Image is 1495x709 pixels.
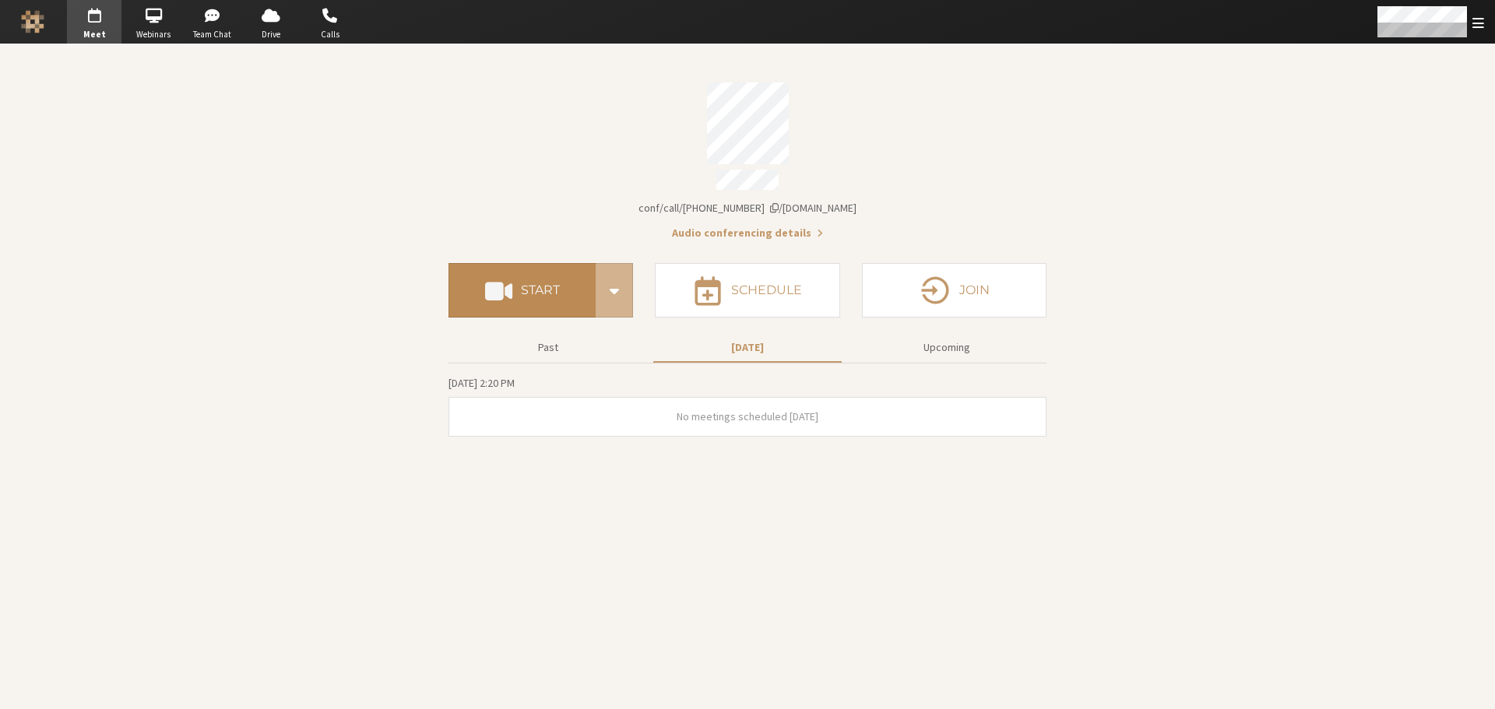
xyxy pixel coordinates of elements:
button: Upcoming [853,334,1041,361]
h4: Start [521,284,560,297]
span: Meet [67,28,121,41]
button: Start [448,263,596,318]
h4: Schedule [731,284,802,297]
button: Join [862,263,1046,318]
span: Team Chat [185,28,240,41]
span: [DATE] 2:20 PM [448,376,515,390]
span: Copy my meeting room link [638,201,857,215]
span: Webinars [126,28,181,41]
button: Copy my meeting room linkCopy my meeting room link [638,200,857,216]
span: Calls [303,28,357,41]
section: Account details [448,72,1046,241]
iframe: Chat [1456,669,1483,698]
span: No meetings scheduled [DATE] [677,409,818,423]
img: Iotum [21,10,44,33]
button: Past [454,334,642,361]
button: Schedule [655,263,839,318]
h4: Join [959,284,990,297]
button: [DATE] [653,334,842,361]
span: Drive [244,28,298,41]
div: Start conference options [596,263,633,318]
section: Today's Meetings [448,374,1046,437]
button: Audio conferencing details [672,225,823,241]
